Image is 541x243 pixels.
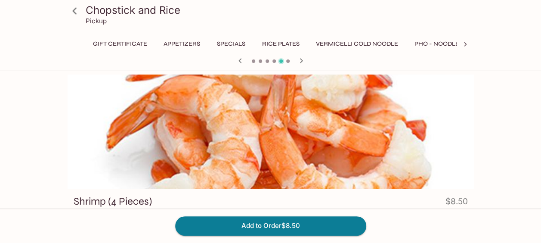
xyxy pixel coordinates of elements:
h3: Chopstick and Rice [86,3,470,17]
button: Vermicelli Cold Noodle [311,38,403,50]
h3: Shrimp (4 Pieces) [74,195,152,208]
div: Shrimp (4 Pieces) [68,75,474,189]
button: Appetizers [159,38,205,50]
button: Add to Order$8.50 [175,216,366,235]
h4: $8.50 [445,195,468,212]
button: Specials [212,38,250,50]
button: Pho - Noodle Soup [410,38,482,50]
button: Gift Certificate [88,38,152,50]
p: Pickup [86,17,107,25]
button: Rice Plates [257,38,304,50]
